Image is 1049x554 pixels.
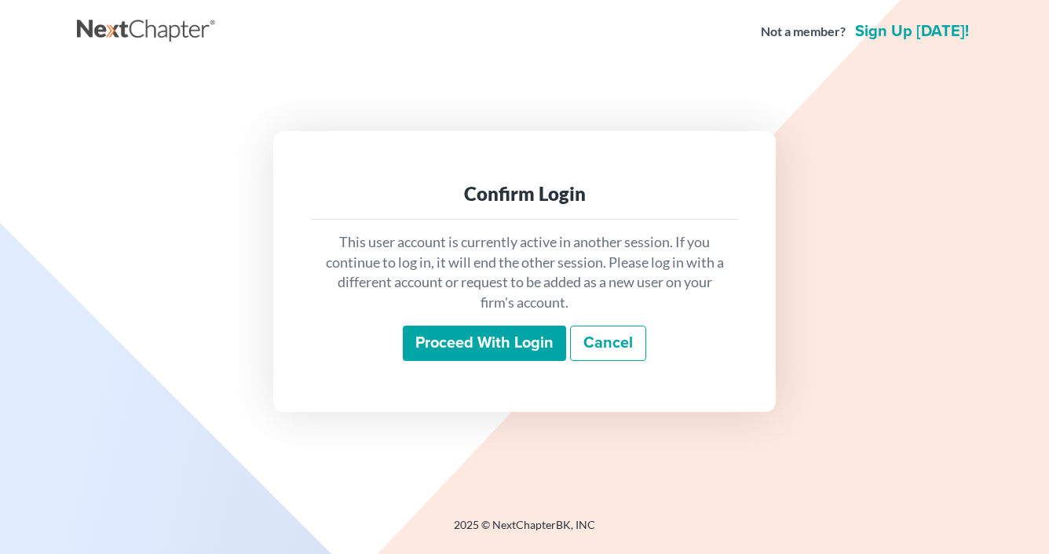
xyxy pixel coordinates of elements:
[323,181,726,206] div: Confirm Login
[403,326,566,362] input: Proceed with login
[77,517,972,545] div: 2025 © NextChapterBK, INC
[852,24,972,39] a: Sign up [DATE]!
[761,23,846,41] strong: Not a member?
[323,232,726,313] p: This user account is currently active in another session. If you continue to log in, it will end ...
[570,326,646,362] a: Cancel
